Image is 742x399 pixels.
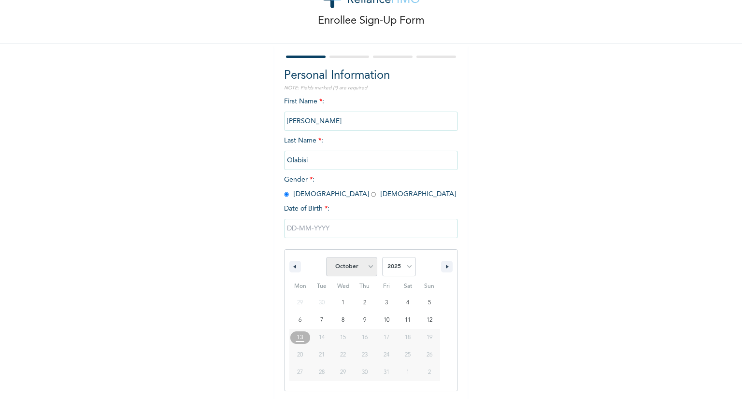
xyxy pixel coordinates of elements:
[406,294,409,312] span: 4
[297,346,303,364] span: 20
[332,364,354,381] button: 29
[319,329,325,346] span: 14
[342,312,344,329] span: 8
[297,364,303,381] span: 27
[284,151,458,170] input: Enter your last name
[284,219,458,238] input: DD-MM-YYYY
[363,312,366,329] span: 9
[289,312,311,329] button: 6
[284,112,458,131] input: Enter your first name
[362,329,368,346] span: 16
[311,364,333,381] button: 28
[311,279,333,294] span: Tue
[418,346,440,364] button: 26
[354,364,376,381] button: 30
[340,364,346,381] span: 29
[332,346,354,364] button: 22
[332,329,354,346] button: 15
[405,329,411,346] span: 18
[405,346,411,364] span: 25
[319,346,325,364] span: 21
[384,312,389,329] span: 10
[418,329,440,346] button: 19
[375,279,397,294] span: Fri
[297,329,303,346] span: 13
[363,294,366,312] span: 2
[397,329,419,346] button: 18
[384,329,389,346] span: 17
[342,294,344,312] span: 1
[427,312,432,329] span: 12
[332,312,354,329] button: 8
[299,312,301,329] span: 6
[427,346,432,364] span: 26
[311,312,333,329] button: 7
[289,329,311,346] button: 13
[397,312,419,329] button: 11
[289,364,311,381] button: 27
[405,312,411,329] span: 11
[289,279,311,294] span: Mon
[354,279,376,294] span: Thu
[362,346,368,364] span: 23
[397,279,419,294] span: Sat
[289,346,311,364] button: 20
[284,67,458,85] h2: Personal Information
[354,294,376,312] button: 2
[428,294,431,312] span: 5
[311,346,333,364] button: 21
[284,85,458,92] p: NOTE: Fields marked (*) are required
[354,329,376,346] button: 16
[354,346,376,364] button: 23
[418,312,440,329] button: 12
[340,346,346,364] span: 22
[375,364,397,381] button: 31
[375,346,397,364] button: 24
[318,13,425,29] p: Enrollee Sign-Up Form
[397,294,419,312] button: 4
[362,364,368,381] span: 30
[319,364,325,381] span: 28
[384,346,389,364] span: 24
[311,329,333,346] button: 14
[284,137,458,164] span: Last Name :
[397,346,419,364] button: 25
[332,279,354,294] span: Wed
[384,364,389,381] span: 31
[354,312,376,329] button: 9
[427,329,432,346] span: 19
[284,204,329,214] span: Date of Birth :
[385,294,388,312] span: 3
[284,176,456,198] span: Gender : [DEMOGRAPHIC_DATA] [DEMOGRAPHIC_DATA]
[340,329,346,346] span: 15
[332,294,354,312] button: 1
[418,294,440,312] button: 5
[320,312,323,329] span: 7
[375,312,397,329] button: 10
[418,279,440,294] span: Sun
[375,329,397,346] button: 17
[375,294,397,312] button: 3
[284,98,458,125] span: First Name :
